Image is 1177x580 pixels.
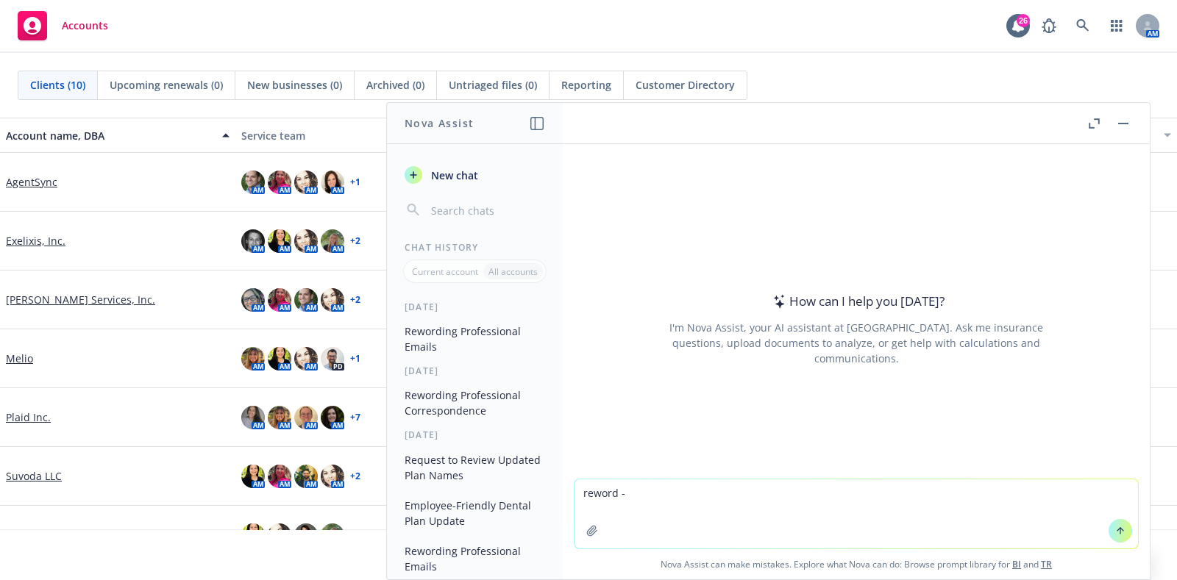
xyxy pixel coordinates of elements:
img: photo [241,229,265,253]
a: + 1 [350,178,360,187]
div: [DATE] [387,301,563,313]
img: photo [321,229,344,253]
div: [DATE] [387,365,563,377]
a: Switch app [1102,11,1131,40]
img: photo [268,465,291,488]
textarea: reword - [575,479,1138,548]
a: TR [1041,558,1052,570]
a: [PERSON_NAME] Services, Inc. [6,292,155,307]
img: photo [294,171,318,194]
img: photo [241,171,265,194]
a: Suvoda LLC [6,468,62,484]
img: photo [321,406,344,429]
img: photo [241,465,265,488]
span: Upcoming renewals (0) [110,77,223,93]
span: New chat [428,168,478,183]
a: + 2 [350,296,360,304]
img: photo [321,465,344,488]
img: photo [268,523,291,547]
a: ThredUp, Inc. [6,527,73,543]
span: Clients (10) [30,77,85,93]
p: All accounts [488,265,538,278]
a: Search [1068,11,1098,40]
div: Account name, DBA [6,128,213,143]
img: photo [241,523,265,547]
span: Accounts [62,20,108,32]
img: photo [241,288,265,312]
img: photo [241,347,265,370]
img: photo [294,406,318,429]
img: photo [294,523,318,547]
button: Employee-Friendly Dental Plan Update [399,493,551,533]
p: Current account [412,265,478,278]
span: Reporting [561,77,611,93]
a: BI [1012,558,1021,570]
div: Service team [241,128,465,143]
img: photo [268,229,291,253]
img: photo [294,229,318,253]
button: Rewording Professional Emails [399,539,551,579]
div: Chat History [387,241,563,254]
img: photo [321,523,344,547]
div: 26 [1017,14,1030,27]
button: Rewording Professional Correspondence [399,383,551,423]
a: Exelixis, Inc. [6,233,65,248]
img: photo [268,406,291,429]
img: photo [294,347,318,370]
img: photo [321,288,344,312]
a: Melio [6,351,33,366]
h1: Nova Assist [405,115,474,131]
a: + 1 [350,354,360,363]
span: New businesses (0) [247,77,342,93]
button: Service team [235,118,471,153]
a: + 7 [350,413,360,422]
span: Archived (0) [366,77,424,93]
a: AgentSync [6,174,57,190]
span: Customer Directory [636,77,735,93]
div: How can I help you [DATE]? [769,292,945,311]
a: Accounts [12,5,114,46]
img: photo [321,171,344,194]
div: [DATE] [387,429,563,441]
a: + 2 [350,472,360,481]
span: Nova Assist can make mistakes. Explore what Nova can do: Browse prompt library for and [569,549,1144,579]
img: photo [294,288,318,312]
img: photo [294,465,318,488]
span: Untriaged files (0) [449,77,537,93]
img: photo [268,288,291,312]
a: Report a Bug [1034,11,1064,40]
button: Rewording Professional Emails [399,319,551,359]
input: Search chats [428,200,545,221]
img: photo [241,406,265,429]
a: Plaid Inc. [6,409,51,425]
a: + 2 [350,237,360,246]
button: New chat [399,162,551,188]
img: photo [321,347,344,370]
div: I'm Nova Assist, your AI assistant at [GEOGRAPHIC_DATA]. Ask me insurance questions, upload docum... [650,320,1063,366]
img: photo [268,347,291,370]
img: photo [268,171,291,194]
button: Request to Review Updated Plan Names [399,448,551,487]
